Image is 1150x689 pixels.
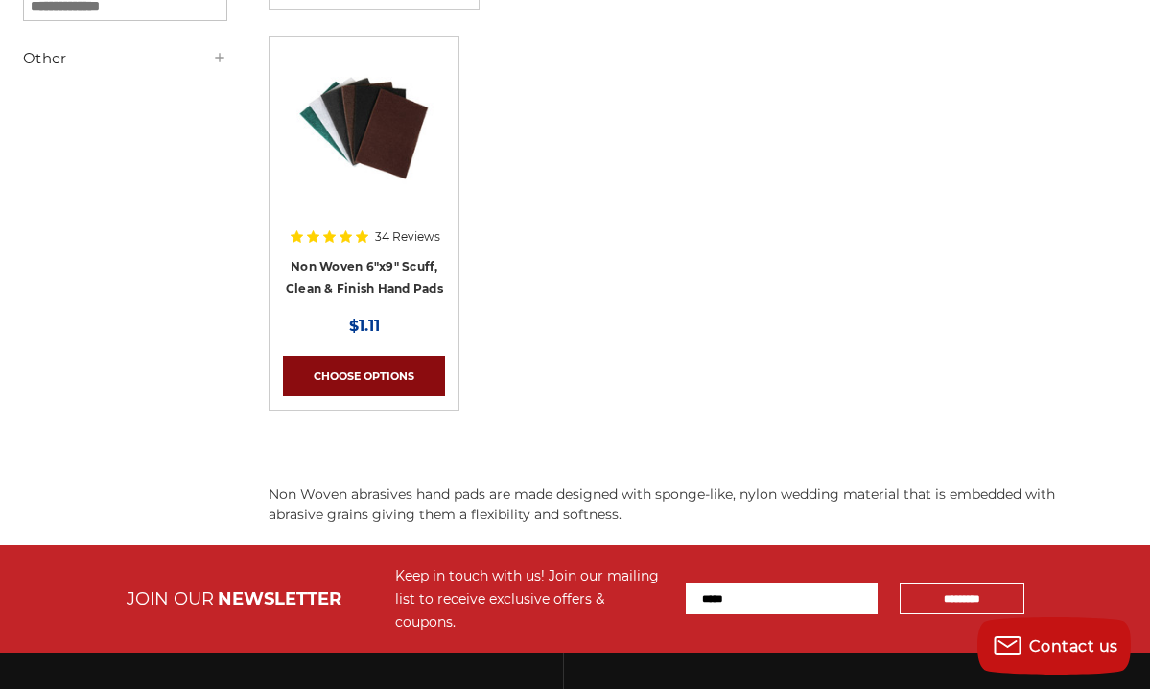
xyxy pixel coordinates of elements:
[977,617,1131,675] button: Contact us
[283,356,445,396] a: Choose Options
[23,47,227,70] h5: Other
[286,259,443,296] a: Non Woven 6"x9" Scuff, Clean & Finish Hand Pads
[395,564,667,633] div: Keep in touch with us! Join our mailing list to receive exclusive offers & coupons.
[127,588,214,609] span: JOIN OUR
[283,51,445,264] a: Non Woven 6"x9" Scuff, Clean & Finish Hand Pads
[283,51,445,204] img: Non Woven 6"x9" Scuff, Clean & Finish Hand Pads
[349,317,380,335] span: $1.11
[269,485,1091,525] p: Non Woven abrasives hand pads are made designed with sponge-like, nylon wedding material that is ...
[1029,637,1118,655] span: Contact us
[218,588,341,609] span: NEWSLETTER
